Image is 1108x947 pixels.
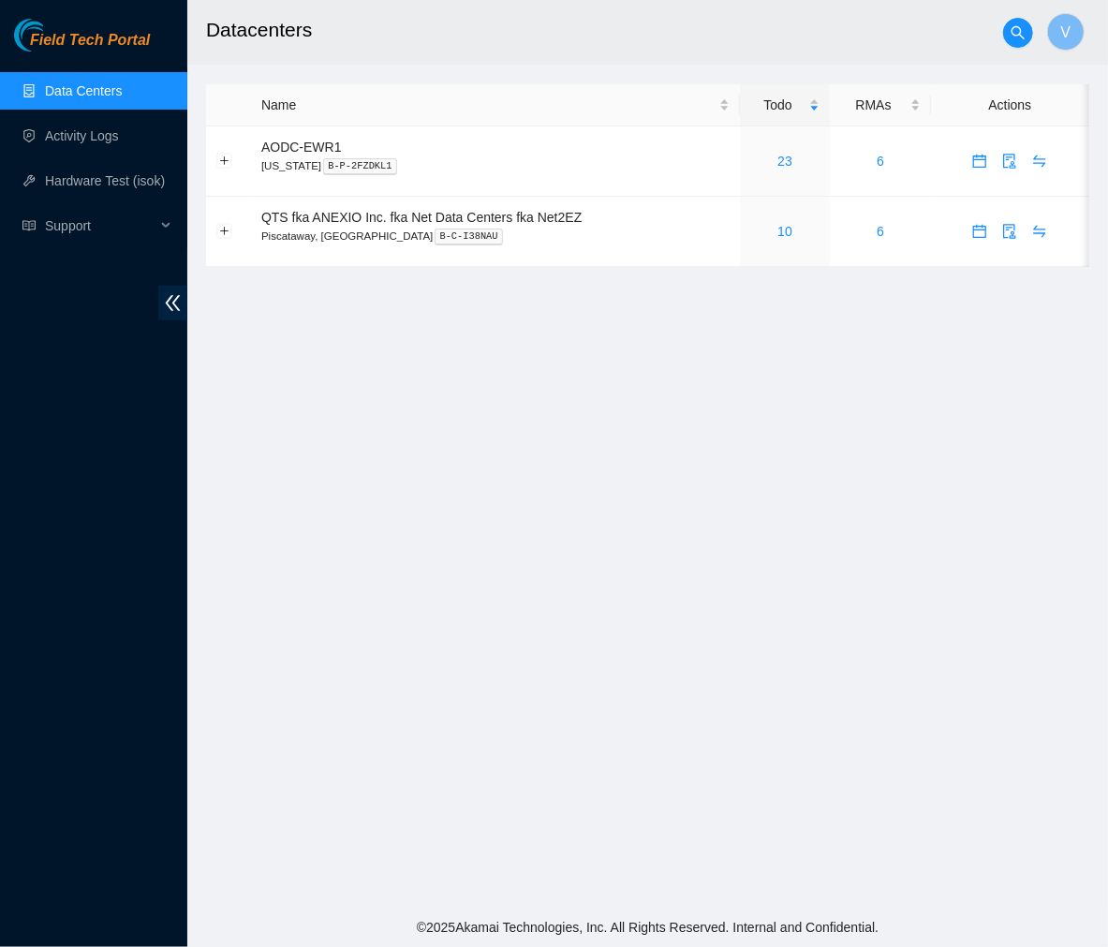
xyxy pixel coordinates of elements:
img: Akamai Technologies [14,19,95,52]
footer: © 2025 Akamai Technologies, Inc. All Rights Reserved. Internal and Confidential. [187,908,1108,947]
a: Data Centers [45,83,122,98]
button: swap [1025,146,1055,176]
span: Field Tech Portal [30,32,150,50]
a: 6 [877,224,884,239]
a: 23 [777,154,792,169]
a: audit [995,224,1025,239]
button: search [1003,18,1033,48]
a: calendar [965,224,995,239]
a: Akamai TechnologiesField Tech Portal [14,34,150,58]
a: swap [1025,224,1055,239]
button: audit [995,216,1025,246]
th: Actions [931,84,1089,126]
span: audit [996,154,1024,169]
span: search [1004,25,1032,40]
a: Hardware Test (isok) [45,173,165,188]
a: calendar [965,154,995,169]
button: swap [1025,216,1055,246]
a: 6 [877,154,884,169]
kbd: B-C-I38NAU [435,229,502,245]
button: calendar [965,216,995,246]
span: Support [45,207,155,244]
p: Piscataway, [GEOGRAPHIC_DATA] [261,228,730,244]
button: V [1047,13,1085,51]
button: Expand row [217,154,232,169]
span: V [1061,21,1071,44]
span: QTS fka ANEXIO Inc. fka Net Data Centers fka Net2EZ [261,210,582,225]
button: audit [995,146,1025,176]
span: calendar [966,154,994,169]
a: Activity Logs [45,128,119,143]
button: Expand row [217,224,232,239]
p: [US_STATE] [261,157,730,174]
button: calendar [965,146,995,176]
span: audit [996,224,1024,239]
a: 10 [777,224,792,239]
span: double-left [158,286,187,320]
span: AODC-EWR1 [261,140,342,155]
span: read [22,219,36,232]
a: swap [1025,154,1055,169]
kbd: B-P-2FZDKL1 [323,158,397,175]
a: audit [995,154,1025,169]
span: calendar [966,224,994,239]
span: swap [1026,224,1054,239]
span: swap [1026,154,1054,169]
